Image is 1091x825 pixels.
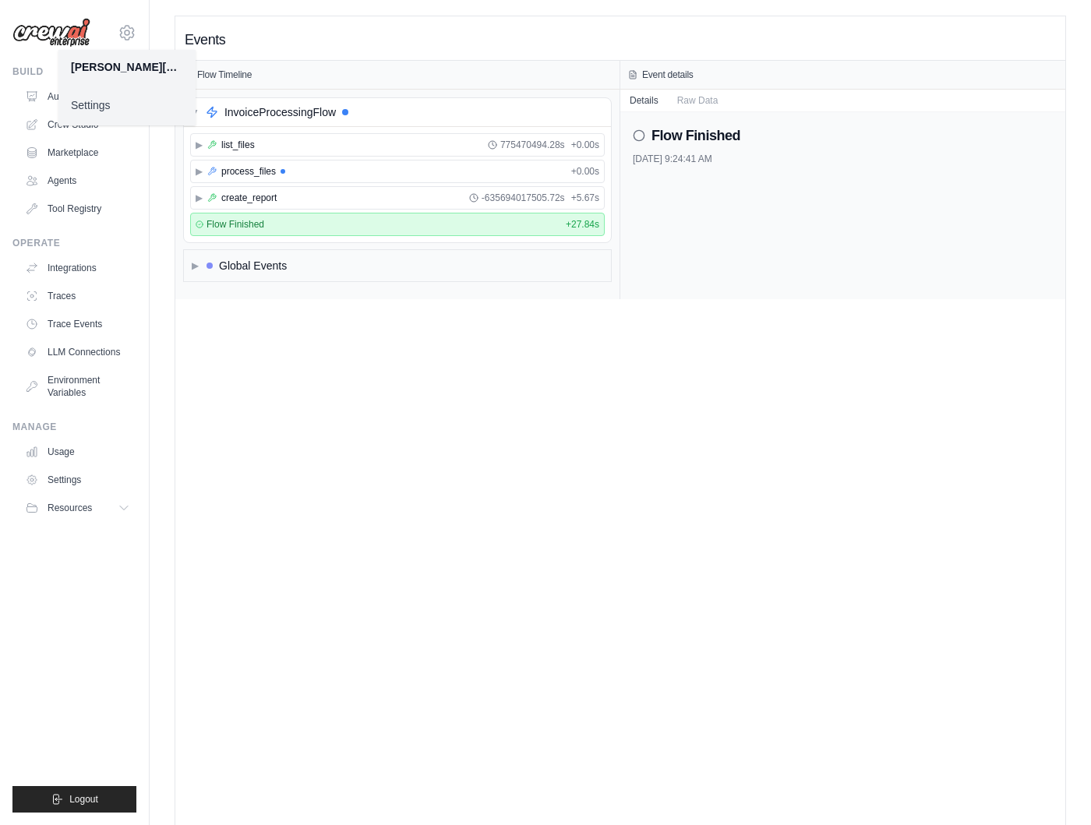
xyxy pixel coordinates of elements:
div: [PERSON_NAME][EMAIL_ADDRESS][DOMAIN_NAME] [71,59,183,75]
a: Integrations [19,256,136,280]
span: + 0.00s [571,139,599,151]
button: Raw Data [668,90,728,111]
button: Logout [12,786,136,813]
a: Settings [19,467,136,492]
button: Details [620,90,668,111]
a: Settings [58,91,196,119]
span: ▶ [196,192,203,204]
a: Trace Events [19,312,136,337]
span: ▶ [192,259,199,272]
span: ▶ [196,165,203,178]
button: Resources [19,495,136,520]
a: Usage [19,439,136,464]
div: Build [12,65,136,78]
a: Marketplace [19,140,136,165]
h3: Event details [642,69,694,81]
img: Logo [12,18,90,48]
span: create_report [221,192,277,204]
div: Manage [12,421,136,433]
a: Environment Variables [19,368,136,405]
span: + 0.00s [571,165,599,178]
a: Automations [19,84,136,109]
span: 775470494.28s [500,139,565,151]
h3: Flow Timeline [197,69,252,81]
span: list_files [221,139,255,151]
span: InvoiceProcessingFlow [224,104,336,120]
span: process_files [221,165,276,178]
div: Global Events [219,258,287,273]
a: LLM Connections [19,340,136,365]
span: ▶ [196,139,203,151]
span: Resources [48,502,92,514]
a: Crew Studio [19,112,136,137]
span: + 5.67s [571,192,599,204]
a: Traces [19,284,136,308]
a: Tool Registry [19,196,136,221]
h2: Events [185,29,225,51]
div: [DATE] 9:24:41 AM [633,153,1053,165]
div: Operate [12,237,136,249]
span: Logout [69,793,98,806]
span: Flow Finished [207,218,264,231]
h2: Flow Finished [651,125,740,146]
span: + 27.84s [566,218,599,231]
a: Agents [19,168,136,193]
span: -635694017505.72s [482,192,565,204]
